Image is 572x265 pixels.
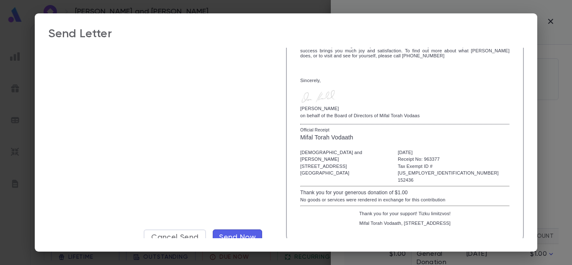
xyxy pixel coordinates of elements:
div: [DATE] [398,149,510,156]
span: Cancel Send [151,233,198,242]
p: [PERSON_NAME] [300,108,420,110]
div: Sincerely, [300,78,510,83]
div: [STREET_ADDRESS] [300,163,384,170]
div: Official Receipt [300,127,510,133]
button: Cancel Send [144,229,206,245]
div: Send Letter [48,27,112,41]
p: Thank you for your support! Tizku limitzvos! [300,211,510,216]
div: Receipt No: 963377 [398,156,510,163]
div: Tax Exempt ID #[US_EMPLOYER_IDENTIFICATION_NUMBER] [398,163,510,177]
img: Mifal Receipt Signature.jpg [300,88,337,103]
span: Send Now [219,233,256,242]
p: on behalf of the Board of Directors of Mifal Torah Vodaas [300,115,420,117]
div: [GEOGRAPHIC_DATA] [300,170,384,177]
div: 152436 [398,177,510,184]
div: [DEMOGRAPHIC_DATA] and [PERSON_NAME] [300,149,384,163]
button: Send Now [213,229,262,245]
div: No goods or services were rendered in exchange for this contribution [300,196,510,203]
div: Mifal Torah Vodaath [300,133,510,142]
p: Mifal Torah Vodaath, [STREET_ADDRESS] [300,221,510,226]
div: Thank you for your generous donation of $1.00 [300,189,510,196]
